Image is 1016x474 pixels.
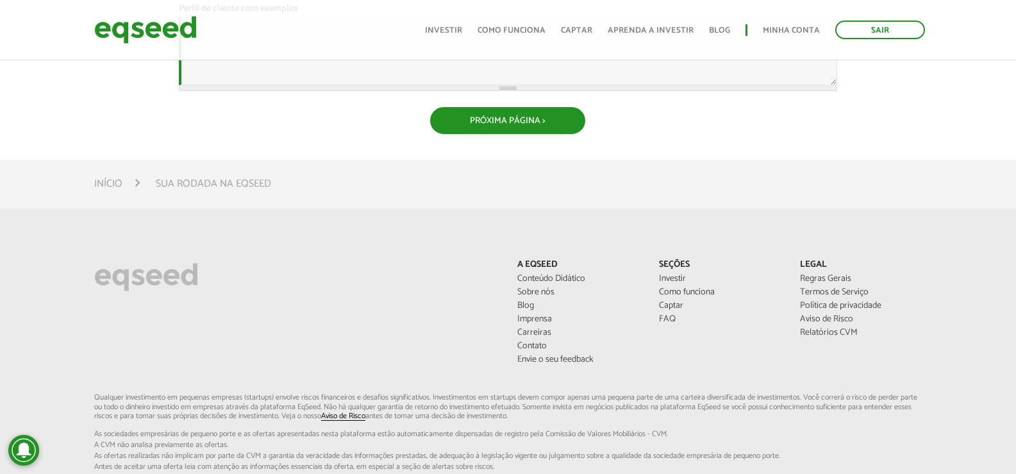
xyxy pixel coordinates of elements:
span: Antes de aceitar uma oferta leia com atenção as informações essenciais da oferta, em especial... [94,463,922,471]
a: Investir [425,26,462,35]
p: Seções [659,260,781,271]
span: As sociedades empresárias de pequeno porte e as ofertas apresentadas nesta plataforma estão aut... [94,430,922,438]
a: Captar [561,26,592,35]
p: A EqSeed [517,260,639,271]
img: EqSeed Logo [94,260,198,294]
a: Blog [517,301,639,310]
a: Aprenda a investir [608,26,694,35]
a: Regras Gerais [800,275,922,284]
a: Carreiras [517,328,639,337]
a: Relatórios CVM [800,328,922,337]
a: Envie o seu feedback [517,355,639,364]
a: Sair [835,21,925,39]
span: As ofertas realizadas não implicam por parte da CVM a garantia da veracidade das informações p... [94,452,922,460]
a: Como funciona [659,288,781,297]
a: Contato [517,342,639,351]
a: Minha conta [763,26,820,35]
img: EqSeed [94,13,197,47]
li: Sua rodada na EqSeed [156,175,271,192]
a: Aviso de Risco [800,315,922,324]
span: A CVM não analisa previamente as ofertas. [94,441,922,449]
a: FAQ [659,315,781,324]
a: Política de privacidade [800,301,922,310]
a: Termos de Serviço [800,288,922,297]
a: Sobre nós [517,288,639,297]
a: Aviso de Risco [321,412,365,421]
a: Captar [659,301,781,310]
a: Imprensa [517,315,639,324]
a: Conteúdo Didático [517,275,639,284]
a: Blog [709,26,730,35]
a: Início [94,179,122,189]
a: Como funciona [478,26,545,35]
p: Legal [800,260,922,271]
a: Investir [659,275,781,284]
button: Próxima Página > [430,107,585,134]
